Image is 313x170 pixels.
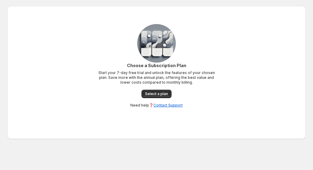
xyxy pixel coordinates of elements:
span: Select a plan [145,91,168,96]
a: Select a plan [141,90,172,98]
a: Contact Support [153,103,183,107]
p: Start your 7-day free trial and unlock the features of your chosen plan. Save more with the annua... [96,70,217,85]
p: Choose a Subscription Plan [96,63,217,69]
p: Need help❓ [130,103,183,108]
